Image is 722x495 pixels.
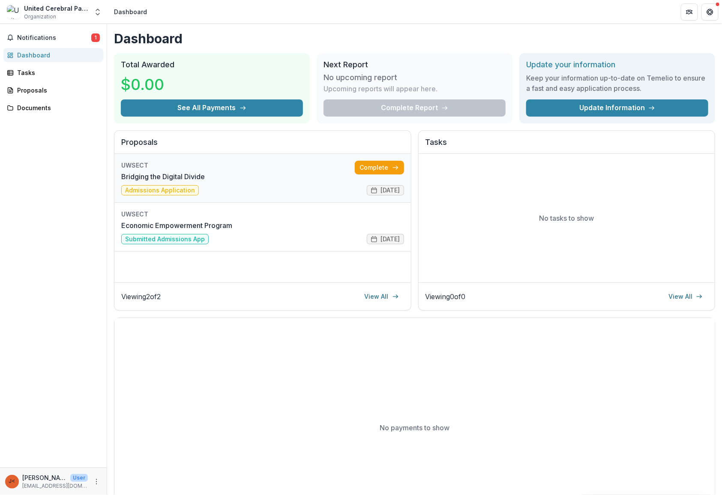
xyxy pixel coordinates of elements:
[324,84,437,94] p: Upcoming reports will appear here.
[114,7,147,16] div: Dashboard
[121,99,303,117] button: See All Payments
[539,213,594,223] p: No tasks to show
[7,5,21,19] img: United Cerebral Palsy Association of Eastern Connecticut Inc.
[22,482,88,490] p: [EMAIL_ADDRESS][DOMAIN_NAME]
[425,138,708,154] h2: Tasks
[17,51,96,60] div: Dashboard
[526,73,708,93] h3: Keep your information up-to-date on Temelio to ensure a fast and easy application process.
[17,103,96,112] div: Documents
[24,4,88,13] div: United Cerebral Palsy Association of Eastern [US_STATE] Inc.
[663,290,708,303] a: View All
[9,479,15,484] div: Joanna Marrero <grants@ucpect.org> <grants@ucpect.org>
[360,290,404,303] a: View All
[526,60,708,69] h2: Update your information
[24,13,56,21] span: Organization
[526,99,708,117] a: Update Information
[22,473,67,482] p: [PERSON_NAME] <[EMAIL_ADDRESS][DOMAIN_NAME]> <[EMAIL_ADDRESS][DOMAIN_NAME]>
[70,474,88,482] p: User
[121,60,303,69] h2: Total Awarded
[701,3,719,21] button: Get Help
[91,477,102,487] button: More
[17,34,91,42] span: Notifications
[355,161,404,174] a: Complete
[681,3,698,21] button: Partners
[3,101,103,115] a: Documents
[324,60,506,69] h2: Next Report
[324,73,397,82] h3: No upcoming report
[114,31,715,46] h1: Dashboard
[121,73,185,96] h3: $0.00
[3,31,103,45] button: Notifications1
[121,220,232,231] a: Economic Empowerment Program
[425,291,466,302] p: Viewing 0 of 0
[91,33,100,42] span: 1
[111,6,150,18] nav: breadcrumb
[121,138,404,154] h2: Proposals
[121,171,205,182] a: Bridging the Digital Divide
[3,48,103,62] a: Dashboard
[3,66,103,80] a: Tasks
[121,291,161,302] p: Viewing 2 of 2
[17,68,96,77] div: Tasks
[17,86,96,95] div: Proposals
[3,83,103,97] a: Proposals
[92,3,104,21] button: Open entity switcher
